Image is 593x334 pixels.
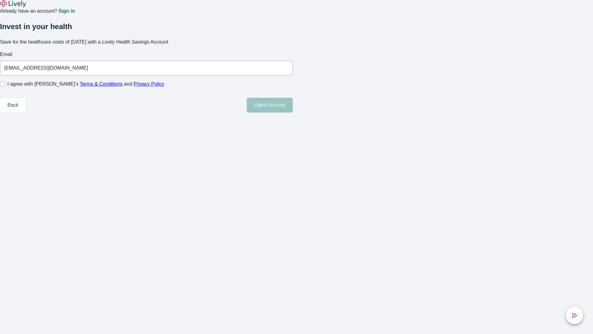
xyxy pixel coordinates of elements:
svg: Lively AI Assistant [571,312,578,319]
a: Terms & Conditions [80,81,123,87]
a: Privacy Policy [134,81,165,87]
span: I agree with [PERSON_NAME]’s and [7,80,164,88]
a: Sign in [58,9,75,14]
button: chat [566,307,583,324]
